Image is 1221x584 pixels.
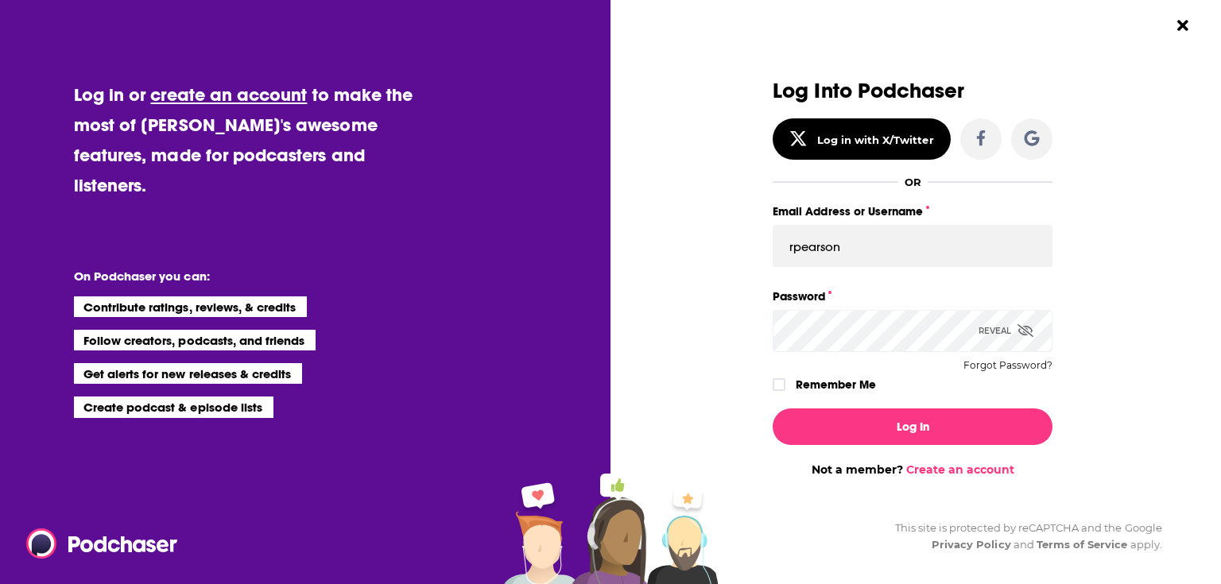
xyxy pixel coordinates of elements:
li: Create podcast & episode lists [74,396,273,417]
li: On Podchaser you can: [74,269,392,284]
label: Email Address or Username [773,201,1052,222]
li: Follow creators, podcasts, and friends [74,330,316,350]
li: Contribute ratings, reviews, & credits [74,296,308,317]
button: Log In [773,408,1052,445]
a: Terms of Service [1037,538,1128,551]
h3: Log Into Podchaser [773,79,1052,102]
div: Log in with X/Twitter [817,133,934,146]
div: Reveal [979,310,1033,352]
div: Not a member? [773,462,1052,477]
button: Log in with X/Twitter [773,118,951,160]
button: Forgot Password? [963,360,1052,371]
a: create an account [150,83,307,106]
div: This site is protected by reCAPTCHA and the Google and apply. [882,520,1162,553]
input: Email Address or Username [773,225,1052,268]
div: OR [905,176,921,188]
label: Password [773,286,1052,307]
button: Close Button [1168,10,1198,41]
a: Podchaser - Follow, Share and Rate Podcasts [26,528,166,559]
label: Remember Me [796,374,876,395]
a: Privacy Policy [932,538,1011,551]
a: Create an account [906,462,1014,477]
img: Podchaser - Follow, Share and Rate Podcasts [26,528,179,559]
li: Get alerts for new releases & credits [74,363,302,384]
